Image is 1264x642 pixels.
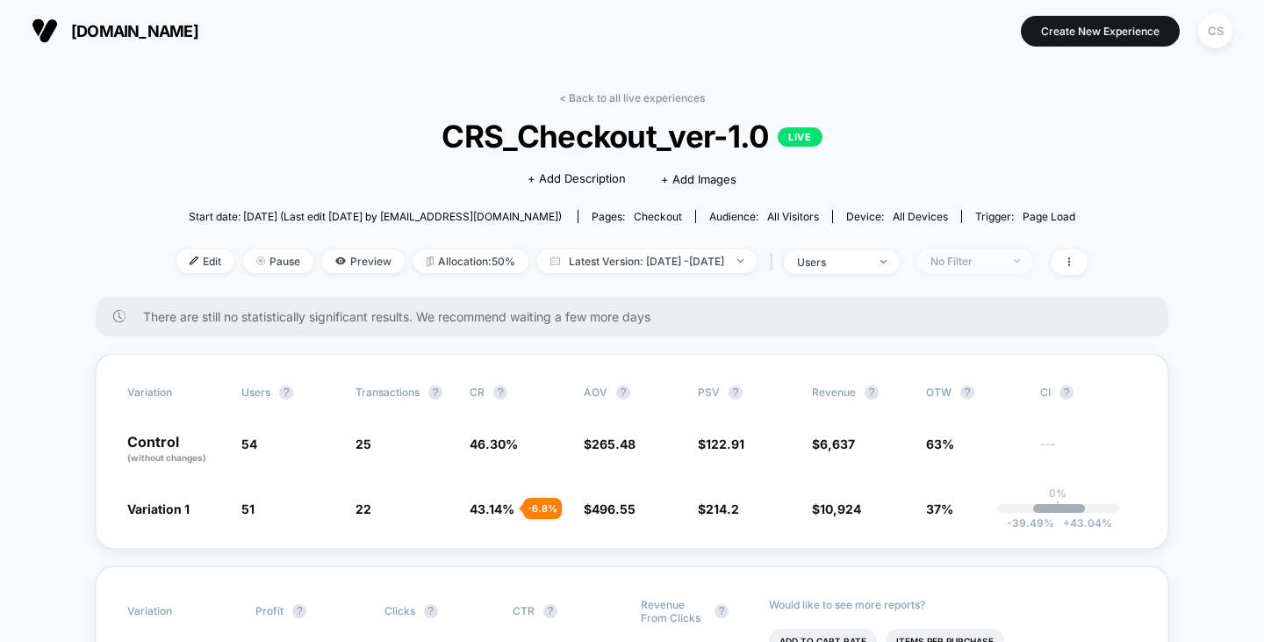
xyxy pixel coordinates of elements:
[926,386,1023,400] span: OTW
[255,604,284,617] span: Profit
[26,17,204,45] button: [DOMAIN_NAME]
[71,22,198,40] span: [DOMAIN_NAME]
[1193,13,1238,49] button: CS
[926,501,953,516] span: 37%
[698,501,739,516] span: $
[820,436,855,451] span: 6,637
[1023,210,1075,223] span: Page Load
[661,172,736,186] span: + Add Images
[355,386,420,399] span: Transactions
[127,598,224,624] span: Variation
[470,436,518,451] span: 46.30 %
[1040,386,1137,400] span: CI
[706,501,739,516] span: 214.2
[241,501,255,516] span: 51
[127,501,190,516] span: Variation 1
[424,604,438,618] button: ?
[384,604,415,617] span: Clicks
[778,127,822,147] p: LIVE
[709,210,819,223] div: Audience:
[256,256,265,265] img: end
[537,249,757,273] span: Latest Version: [DATE] - [DATE]
[241,436,257,451] span: 54
[820,501,861,516] span: 10,924
[737,259,743,263] img: end
[797,256,867,269] div: users
[1063,516,1070,530] span: +
[1054,516,1112,530] span: 43.04 %
[1007,516,1054,530] span: -39.49 %
[729,386,743,400] button: ?
[176,249,234,273] span: Edit
[1040,439,1137,465] span: ---
[127,452,206,463] span: (without changes)
[513,604,535,617] span: CTR
[528,170,626,188] span: + Add Description
[470,386,485,399] span: CR
[470,501,514,516] span: 43.14 %
[592,436,636,451] span: 265.48
[880,260,887,263] img: end
[143,309,1133,324] span: There are still no statistically significant results. We recommend waiting a few more days
[812,501,861,516] span: $
[1021,16,1180,47] button: Create New Experience
[493,386,507,400] button: ?
[975,210,1075,223] div: Trigger:
[428,386,442,400] button: ?
[698,436,744,451] span: $
[127,386,224,400] span: Variation
[427,256,434,266] img: rebalance
[698,386,720,399] span: PSV
[893,210,948,223] span: all devices
[767,210,819,223] span: All Visitors
[1056,500,1059,513] p: |
[523,498,562,519] div: - 6.8 %
[584,436,636,451] span: $
[812,436,855,451] span: $
[1198,14,1232,48] div: CS
[413,249,528,273] span: Allocation: 50%
[865,386,879,400] button: ?
[127,435,224,465] p: Control
[926,436,954,451] span: 63%
[279,386,293,400] button: ?
[543,604,557,618] button: ?
[616,386,630,400] button: ?
[930,255,1001,268] div: No Filter
[641,598,706,624] span: Revenue From Clicks
[584,386,607,399] span: AOV
[243,249,313,273] span: Pause
[355,436,371,451] span: 25
[592,501,636,516] span: 496.55
[550,256,560,265] img: calendar
[769,598,1137,611] p: Would like to see more reports?
[1014,259,1020,263] img: end
[592,210,682,223] div: Pages:
[584,501,636,516] span: $
[322,249,405,273] span: Preview
[355,501,371,516] span: 22
[190,256,198,265] img: edit
[765,249,784,275] span: |
[1059,386,1074,400] button: ?
[241,386,270,399] span: users
[292,604,306,618] button: ?
[812,386,856,399] span: Revenue
[832,210,961,223] span: Device:
[960,386,974,400] button: ?
[1049,487,1066,500] p: 0%
[634,210,682,223] span: checkout
[222,118,1042,155] span: CRS_Checkout_ver-1.0
[189,210,562,223] span: Start date: [DATE] (Last edit [DATE] by [EMAIL_ADDRESS][DOMAIN_NAME])
[715,604,729,618] button: ?
[559,91,705,105] a: < Back to all live experiences
[706,436,744,451] span: 122.91
[32,18,58,44] img: Visually logo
